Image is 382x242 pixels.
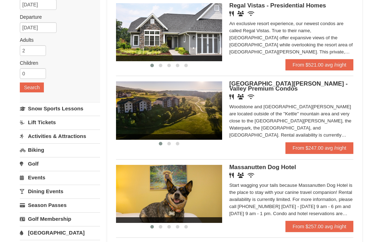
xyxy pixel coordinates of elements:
a: Activities & Attractions [20,129,100,143]
a: Golf Membership [20,212,100,225]
i: Banquet Facilities [237,11,244,16]
a: Snow Sports Lessons [20,102,100,115]
div: An exclusive resort experience, our newest condos are called Regal Vistas. True to their name, [G... [229,20,353,56]
a: Golf [20,157,100,170]
i: Restaurant [229,11,234,16]
a: [GEOGRAPHIC_DATA] [20,226,100,239]
a: From $521.00 avg /night [285,59,353,70]
a: Lift Tickets [20,116,100,129]
i: Banquet Facilities [237,173,244,178]
div: Start wagging your tails because Massanutten Dog Hotel is the place to stay with your canine trav... [229,182,353,217]
a: Dining Events [20,185,100,198]
span: Massanutten Dog Hotel [229,164,296,171]
span: [GEOGRAPHIC_DATA][PERSON_NAME] - Valley Premium Condos [229,80,348,92]
a: Events [20,171,100,184]
i: Wireless Internet (free) [248,94,254,99]
i: Restaurant [229,173,234,178]
button: Search [20,82,44,92]
i: Banquet Facilities [237,94,244,99]
label: Departure [20,13,95,21]
i: Wireless Internet (free) [248,173,254,178]
span: Regal Vistas - Presidential Homes [229,2,326,9]
i: Wireless Internet (free) [248,11,254,16]
div: Woodstone and [GEOGRAPHIC_DATA][PERSON_NAME] are located outside of the "Kettle" mountain area an... [229,103,353,139]
label: Adults [20,36,95,44]
label: Children [20,59,95,67]
a: From $257.00 avg /night [285,221,353,232]
a: Biking [20,143,100,156]
a: From $247.00 avg /night [285,142,353,154]
a: Season Passes [20,198,100,212]
i: Restaurant [229,94,234,99]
